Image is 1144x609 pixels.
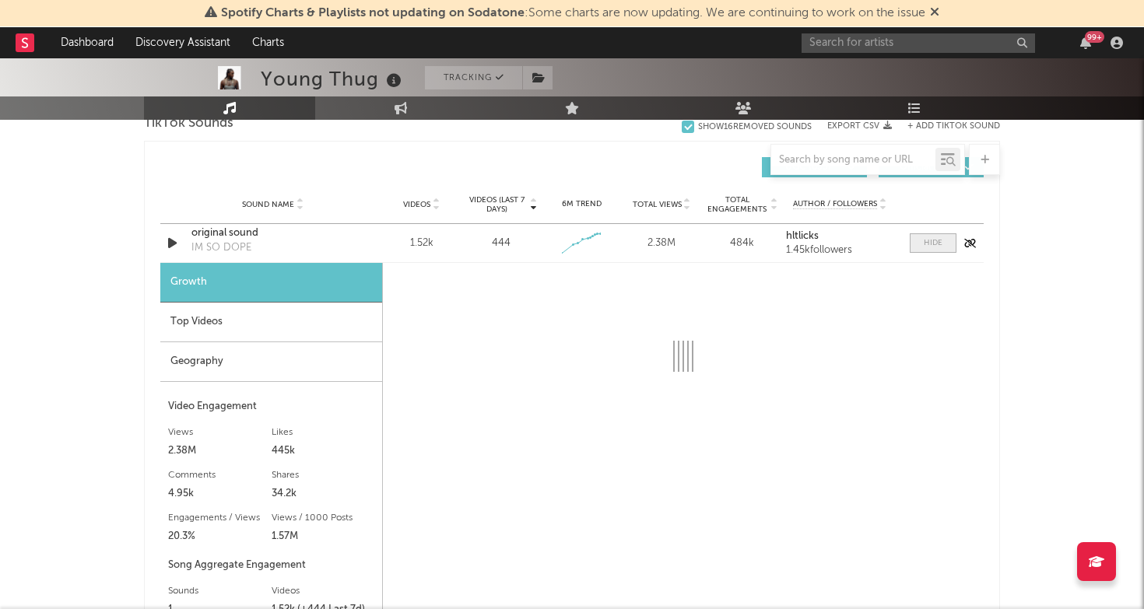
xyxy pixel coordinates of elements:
[786,231,819,241] strong: hltlicks
[403,200,430,209] span: Videos
[261,66,405,92] div: Young Thug
[160,342,382,382] div: Geography
[168,485,272,503] div: 4.95k
[802,33,1035,53] input: Search for artists
[191,226,354,241] a: original sound
[242,200,294,209] span: Sound Name
[168,466,272,485] div: Comments
[786,231,894,242] a: hltlicks
[221,7,525,19] span: Spotify Charts & Playlists not updating on Sodatone
[168,582,272,600] div: Sounds
[793,199,877,209] span: Author / Followers
[168,442,272,460] div: 2.38M
[1080,37,1091,49] button: 99+
[786,245,894,256] div: 1.45k followers
[465,195,528,214] span: Videos (last 7 days)
[241,27,295,58] a: Charts
[272,466,375,485] div: Shares
[907,122,1000,131] button: + Add TikTok Sound
[272,527,375,546] div: 1.57M
[706,236,778,251] div: 484k
[168,423,272,442] div: Views
[168,509,272,527] div: Engagements / Views
[272,582,375,600] div: Videos
[168,527,272,546] div: 20.3%
[771,154,935,166] input: Search by song name or URL
[272,423,375,442] div: Likes
[272,485,375,503] div: 34.2k
[168,556,374,575] div: Song Aggregate Engagement
[168,397,374,416] div: Video Engagement
[706,195,769,214] span: Total Engagements
[272,442,375,460] div: 445k
[160,303,382,342] div: Top Videos
[827,121,892,131] button: Export CSV
[698,122,812,132] div: Show 16 Removed Sounds
[492,236,511,251] div: 444
[930,7,939,19] span: Dismiss
[50,27,125,58] a: Dashboard
[546,198,618,210] div: 6M Trend
[221,7,925,19] span: : Some charts are now updating. We are continuing to work on the issue
[425,66,522,89] button: Tracking
[144,114,233,133] span: TikTok Sounds
[191,240,251,256] div: IM SO DOPE
[892,122,1000,131] button: + Add TikTok Sound
[385,236,458,251] div: 1.52k
[160,263,382,303] div: Growth
[626,236,698,251] div: 2.38M
[125,27,241,58] a: Discovery Assistant
[1085,31,1104,43] div: 99 +
[633,200,682,209] span: Total Views
[272,509,375,527] div: Views / 1000 Posts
